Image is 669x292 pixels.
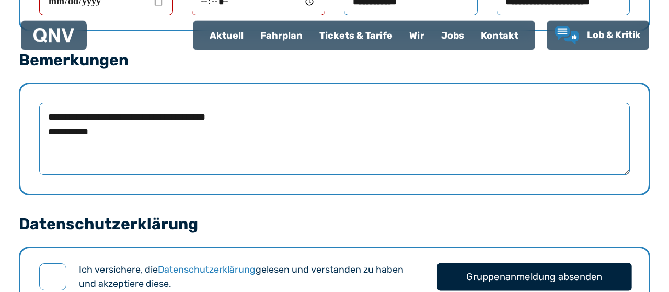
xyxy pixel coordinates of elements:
a: Wir [401,22,433,49]
label: Ich versichere, die gelesen und verstanden zu haben und akzeptiere diese. [79,263,420,291]
a: Fahrplan [252,22,311,49]
a: Jobs [433,22,472,49]
a: Aktuell [201,22,252,49]
button: Gruppenanmeldung absenden [437,263,632,290]
span: Lob & Kritik [587,29,641,41]
a: QNV Logo [33,25,74,46]
legend: Datenschutzerklärung [19,216,198,232]
img: QNV Logo [33,28,74,43]
legend: Bemerkungen [19,52,129,68]
a: Tickets & Tarife [311,22,401,49]
a: Lob & Kritik [555,26,641,45]
a: Kontakt [472,22,527,49]
a: Datenschutzerklärung [158,264,256,275]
